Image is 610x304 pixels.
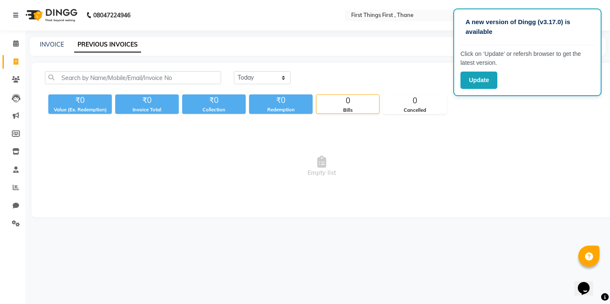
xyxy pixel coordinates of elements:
img: logo [22,3,80,27]
button: Update [460,72,497,89]
div: Redemption [249,106,313,113]
input: Search by Name/Mobile/Email/Invoice No [45,71,221,84]
div: ₹0 [182,94,246,106]
a: PREVIOUS INVOICES [74,37,141,53]
div: Cancelled [383,107,446,114]
div: Value (Ex. Redemption) [48,106,112,113]
div: Collection [182,106,246,113]
iframe: chat widget [574,270,602,296]
div: 0 [316,95,379,107]
p: Click on ‘Update’ or refersh browser to get the latest version. [460,50,594,67]
div: ₹0 [115,94,179,106]
b: 08047224946 [93,3,130,27]
div: Invoice Total [115,106,179,113]
a: INVOICE [40,41,64,48]
p: A new version of Dingg (v3.17.0) is available [466,17,589,36]
span: Empty list [45,124,599,209]
div: ₹0 [249,94,313,106]
div: 0 [383,95,446,107]
div: ₹0 [48,94,112,106]
div: Bills [316,107,379,114]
